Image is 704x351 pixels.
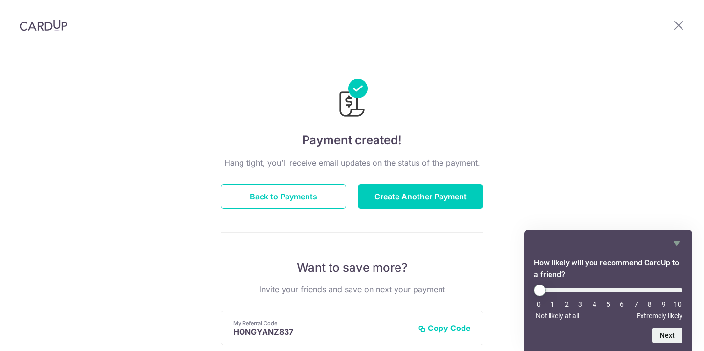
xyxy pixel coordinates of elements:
[590,300,599,308] li: 4
[562,300,572,308] li: 2
[221,184,346,209] button: Back to Payments
[534,257,682,281] h2: How likely will you recommend CardUp to a friend? Select an option from 0 to 10, with 0 being Not...
[221,260,483,276] p: Want to save more?
[233,319,410,327] p: My Referral Code
[534,238,682,343] div: How likely will you recommend CardUp to a friend? Select an option from 0 to 10, with 0 being Not...
[534,300,544,308] li: 0
[233,327,410,337] p: HONGYANZ837
[671,238,682,249] button: Hide survey
[221,284,483,295] p: Invite your friends and save on next your payment
[336,79,368,120] img: Payments
[536,312,579,320] span: Not likely at all
[645,300,655,308] li: 8
[631,300,641,308] li: 7
[652,328,682,343] button: Next question
[603,300,613,308] li: 5
[617,300,627,308] li: 6
[20,20,67,31] img: CardUp
[637,312,682,320] span: Extremely likely
[548,300,557,308] li: 1
[221,132,483,149] h4: Payment created!
[534,285,682,320] div: How likely will you recommend CardUp to a friend? Select an option from 0 to 10, with 0 being Not...
[418,323,471,333] button: Copy Code
[673,300,682,308] li: 10
[659,300,669,308] li: 9
[575,300,585,308] li: 3
[358,184,483,209] button: Create Another Payment
[221,157,483,169] p: Hang tight, you’ll receive email updates on the status of the payment.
